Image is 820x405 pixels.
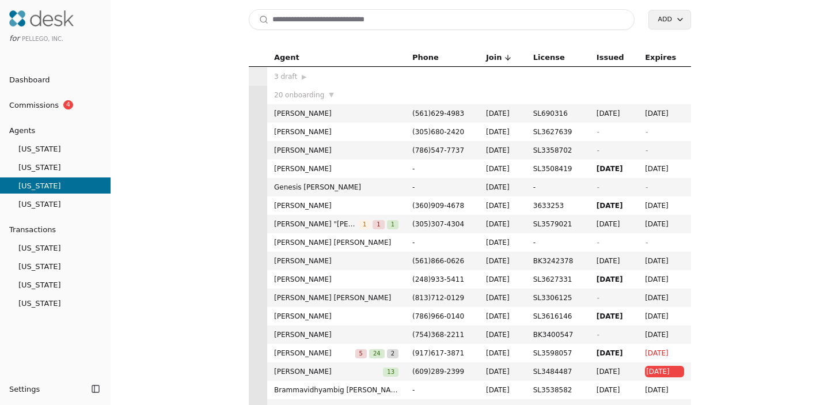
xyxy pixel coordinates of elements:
span: [DATE] [646,366,683,377]
span: SL3627331 [533,274,583,285]
span: - [533,237,583,248]
span: ( 305 ) 307 - 4304 [412,220,464,228]
span: SL690316 [533,108,583,119]
span: [DATE] [645,347,684,359]
span: [DATE] [597,218,631,230]
span: ( 786 ) 966 - 0140 [412,312,464,320]
span: ( 561 ) 866 - 0626 [412,257,464,265]
span: [DATE] [597,163,631,175]
span: [DATE] [486,145,519,156]
span: [PERSON_NAME] [274,255,398,267]
span: - [412,181,472,193]
span: - [645,128,647,136]
span: - [597,331,599,339]
span: SL3538582 [533,384,583,396]
span: [DATE] [597,366,631,377]
button: 1 [387,218,398,230]
span: - [533,181,583,193]
div: 3 draft [274,71,398,82]
span: ( 248 ) 933 - 5411 [412,275,464,283]
span: ( 305 ) 680 - 2420 [412,128,464,136]
span: [DATE] [597,311,631,322]
span: [PERSON_NAME] [274,126,398,138]
span: [DATE] [645,329,684,340]
span: - [412,237,472,248]
span: [PERSON_NAME] [274,200,398,211]
span: [PERSON_NAME] [PERSON_NAME] [274,292,398,304]
span: BK3242378 [533,255,583,267]
span: 24 [369,349,385,358]
span: [PERSON_NAME] [274,274,398,285]
span: [PERSON_NAME] [274,145,398,156]
span: [DATE] [597,274,631,285]
span: 20 onboarding [274,89,324,101]
span: 1 [387,220,398,229]
span: ▶ [302,72,306,82]
span: Join [486,51,502,64]
span: - [412,384,472,396]
span: [PERSON_NAME] [274,329,398,340]
span: [DATE] [645,108,684,119]
span: Agent [274,51,299,64]
span: [PERSON_NAME] [274,366,383,377]
span: 4 [63,100,73,109]
button: 24 [369,347,385,359]
span: [PERSON_NAME] [274,311,398,322]
span: [DATE] [597,255,631,267]
span: ( 813 ) 712 - 0129 [412,294,464,302]
span: [DATE] [486,347,519,359]
span: [DATE] [486,108,519,119]
span: [DATE] [597,384,631,396]
span: [DATE] [486,181,519,193]
span: - [645,183,647,191]
span: [DATE] [645,218,684,230]
span: ( 786 ) 547 - 7737 [412,146,464,154]
span: Issued [597,51,624,64]
span: - [412,163,472,175]
button: 1 [359,218,370,230]
span: ( 360 ) 909 - 4678 [412,202,464,210]
span: [DATE] [645,292,684,304]
button: Settings [5,380,88,398]
span: [DATE] [486,292,519,304]
button: 13 [383,366,398,377]
span: SL3598057 [533,347,583,359]
span: [PERSON_NAME] [PERSON_NAME] [274,237,398,248]
span: Expires [645,51,676,64]
span: [DATE] [486,384,519,396]
span: [DATE] [645,311,684,322]
span: [PERSON_NAME] [274,108,398,119]
span: [DATE] [645,163,684,175]
span: - [597,183,599,191]
span: for [9,34,20,43]
span: ( 561 ) 629 - 4983 [412,109,464,118]
span: SL3627639 [533,126,583,138]
span: - [597,294,599,302]
span: BK3400547 [533,329,583,340]
span: SL3484487 [533,366,583,377]
span: 13 [383,368,398,377]
span: 2 [387,349,398,358]
button: 5 [355,347,367,359]
span: [DATE] [486,237,519,248]
span: [DATE] [486,218,519,230]
span: [PERSON_NAME] [274,347,355,359]
span: [PERSON_NAME] [274,163,398,175]
span: SL3358702 [533,145,583,156]
button: 2 [387,347,398,359]
span: ( 609 ) 289 - 2399 [412,368,464,376]
span: [PERSON_NAME] "[PERSON_NAME] [274,218,359,230]
span: ( 754 ) 368 - 2211 [412,331,464,339]
span: 3633253 [533,200,583,211]
span: [DATE] [645,384,684,396]
span: 1 [359,220,370,229]
span: [DATE] [486,311,519,322]
span: ▼ [329,90,333,100]
span: [DATE] [597,108,631,119]
span: SL3508419 [533,163,583,175]
span: [DATE] [645,255,684,267]
span: SL3306125 [533,292,583,304]
span: ( 917 ) 617 - 3871 [412,349,464,357]
span: [DATE] [486,163,519,175]
span: - [645,239,647,247]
